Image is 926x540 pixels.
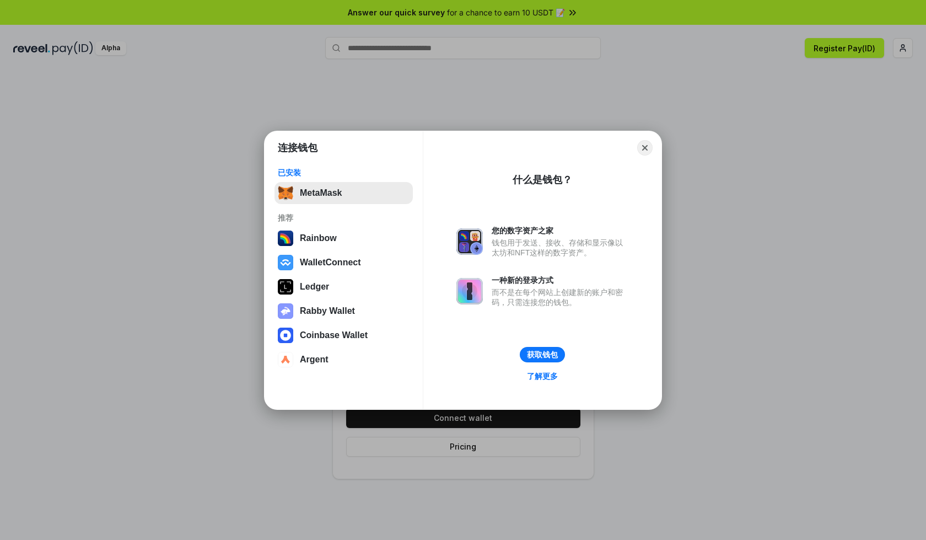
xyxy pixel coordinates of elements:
[278,168,410,178] div: 已安装
[278,303,293,319] img: svg+xml,%3Csvg%20xmlns%3D%22http%3A%2F%2Fwww.w3.org%2F2000%2Fsvg%22%20fill%3D%22none%22%20viewBox...
[274,227,413,249] button: Rainbow
[520,369,564,383] a: 了解更多
[278,255,293,270] img: svg+xml,%3Csvg%20width%3D%2228%22%20height%3D%2228%22%20viewBox%3D%220%200%2028%2028%22%20fill%3D...
[527,371,558,381] div: 了解更多
[274,182,413,204] button: MetaMask
[513,173,572,186] div: 什么是钱包？
[278,328,293,343] img: svg+xml,%3Csvg%20width%3D%2228%22%20height%3D%2228%22%20viewBox%3D%220%200%2028%2028%22%20fill%3D...
[492,287,628,307] div: 而不是在每个网站上创建新的账户和密码，只需连接您的钱包。
[274,276,413,298] button: Ledger
[492,275,628,285] div: 一种新的登录方式
[278,352,293,367] img: svg+xml,%3Csvg%20width%3D%2228%22%20height%3D%2228%22%20viewBox%3D%220%200%2028%2028%22%20fill%3D...
[492,226,628,236] div: 您的数字资产之家
[274,300,413,322] button: Rabby Wallet
[278,213,410,223] div: 推荐
[300,306,355,316] div: Rabby Wallet
[274,324,413,346] button: Coinbase Wallet
[520,347,565,362] button: 获取钱包
[278,231,293,246] img: svg+xml,%3Csvg%20width%3D%22120%22%20height%3D%22120%22%20viewBox%3D%220%200%20120%20120%22%20fil...
[300,188,342,198] div: MetaMask
[492,238,628,258] div: 钱包用于发送、接收、存储和显示像以太坊和NFT这样的数字资产。
[278,185,293,201] img: svg+xml,%3Csvg%20fill%3D%22none%22%20height%3D%2233%22%20viewBox%3D%220%200%2035%2033%22%20width%...
[300,355,329,365] div: Argent
[300,330,368,340] div: Coinbase Wallet
[456,278,483,304] img: svg+xml,%3Csvg%20xmlns%3D%22http%3A%2F%2Fwww.w3.org%2F2000%2Fsvg%22%20fill%3D%22none%22%20viewBox...
[300,258,361,268] div: WalletConnect
[300,233,337,243] div: Rainbow
[278,141,317,154] h1: 连接钱包
[278,279,293,295] img: svg+xml,%3Csvg%20xmlns%3D%22http%3A%2F%2Fwww.w3.org%2F2000%2Fsvg%22%20width%3D%2228%22%20height%3...
[300,282,329,292] div: Ledger
[637,140,653,156] button: Close
[274,349,413,371] button: Argent
[456,228,483,255] img: svg+xml,%3Csvg%20xmlns%3D%22http%3A%2F%2Fwww.w3.org%2F2000%2Fsvg%22%20fill%3D%22none%22%20viewBox...
[274,252,413,274] button: WalletConnect
[527,350,558,360] div: 获取钱包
